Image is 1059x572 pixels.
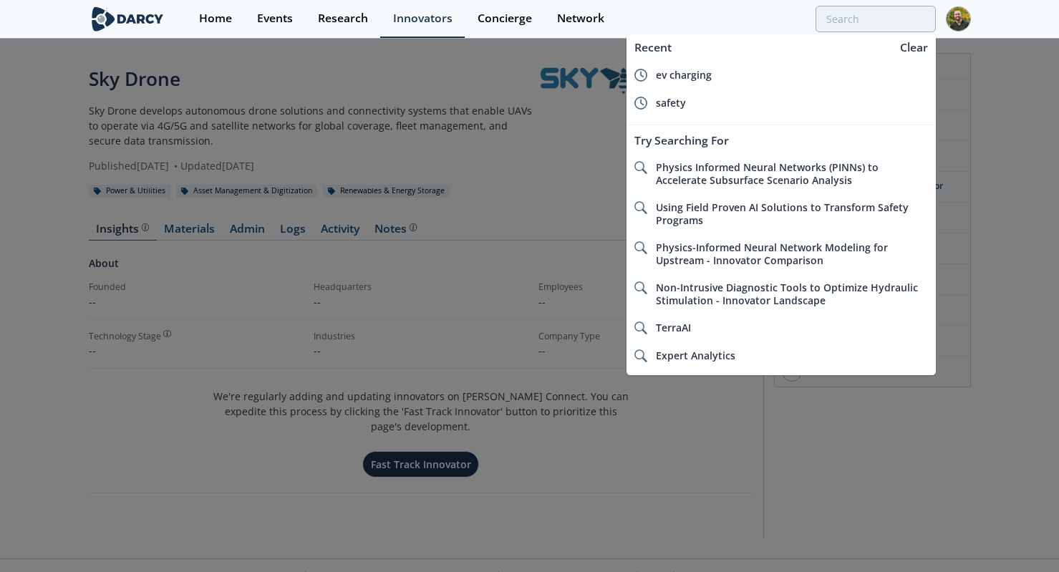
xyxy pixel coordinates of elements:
[656,349,735,362] span: Expert Analytics
[656,160,879,187] span: Physics Informed Neural Networks (PINNs) to Accelerate Subsurface Scenario Analysis
[656,321,691,334] span: TerraAI
[318,13,368,24] div: Research
[199,13,232,24] div: Home
[634,161,647,174] img: icon
[393,13,453,24] div: Innovators
[656,68,712,82] span: ev charging
[656,241,888,267] span: Physics-Informed Neural Network Modeling for Upstream - Innovator Comparison
[634,349,647,362] img: icon
[478,13,532,24] div: Concierge
[656,200,909,227] span: Using Field Proven AI Solutions to Transform Safety Programs
[895,39,933,56] div: Clear
[627,127,935,154] div: Try Searching For
[634,241,647,254] img: icon
[999,515,1045,558] iframe: chat widget
[634,69,647,82] img: icon
[89,6,167,31] img: logo-wide.svg
[656,96,686,110] span: safety
[634,201,647,214] img: icon
[634,281,647,294] img: icon
[816,6,936,32] input: Advanced Search
[946,6,971,31] img: Profile
[634,97,647,110] img: icon
[257,13,293,24] div: Events
[634,321,647,334] img: icon
[557,13,604,24] div: Network
[627,34,892,61] div: Recent
[656,281,918,307] span: Non-Intrusive Diagnostic Tools to Optimize Hydraulic Stimulation - Innovator Landscape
